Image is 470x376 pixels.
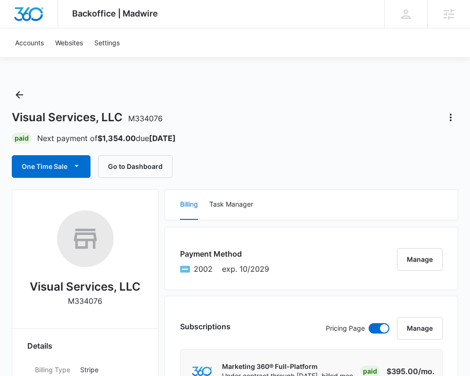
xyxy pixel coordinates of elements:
dt: Billing Type [35,365,73,375]
span: M334076 [128,114,163,123]
h2: Visual Services, LLC [30,278,140,295]
a: Accounts [9,28,49,57]
p: Stripe [80,365,136,375]
h3: Payment Method [180,248,269,259]
button: Manage [397,317,443,340]
h3: Subscriptions [180,321,231,332]
a: Websites [49,28,89,57]
button: Back [12,87,27,102]
span: exp. 10/2029 [222,263,269,275]
p: Pricing Page [326,323,365,334]
span: Backoffice | Madwire [72,8,158,18]
span: American Express ending with [194,263,213,275]
button: Go to Dashboard [98,155,173,178]
button: Actions [443,110,458,125]
span: Details [27,340,52,351]
span: /mo. [418,367,435,376]
strong: $1,354.00 [98,134,136,143]
button: One Time Sale [12,155,91,178]
button: Task Manager [209,190,253,220]
a: Settings [89,28,125,57]
button: Manage [397,248,443,271]
p: Marketing 360® Full-Platform [222,362,360,371]
button: Billing [180,190,198,220]
div: Paid [12,133,32,144]
strong: [DATE] [149,134,176,143]
p: Next payment of due [37,133,176,144]
h1: Visual Services, LLC [12,110,163,125]
p: M334076 [68,295,102,307]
